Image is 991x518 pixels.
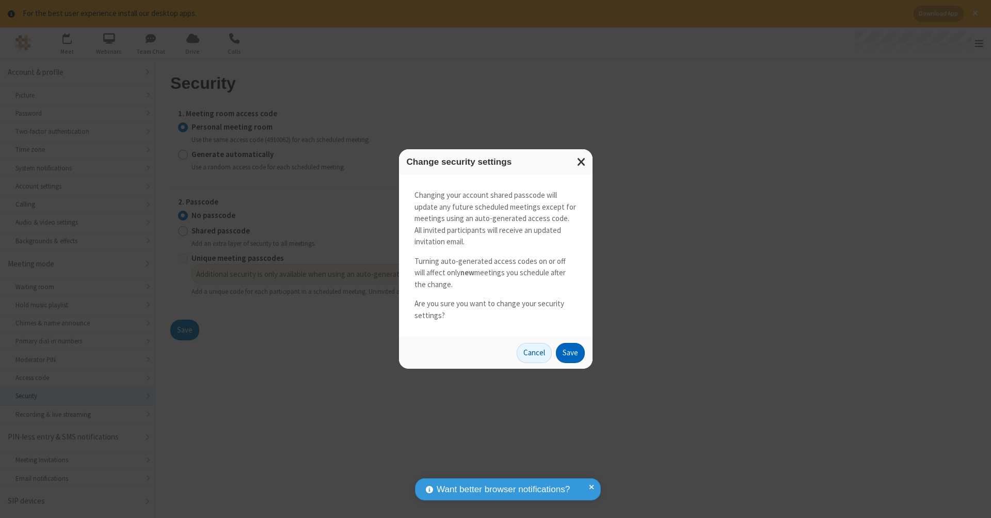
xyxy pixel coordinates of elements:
[407,157,585,167] h3: Change security settings
[414,298,577,321] p: Are you sure you want to change your security settings?
[460,268,474,277] strong: new
[414,256,577,291] p: Turning auto-generated access codes on or off will affect only meetings you schedule after the ch...
[517,343,552,364] button: Cancel
[571,149,593,175] button: Close modal
[556,343,585,364] button: Save
[414,190,577,248] p: Changing your account shared passcode will update any future scheduled meetings except for meetin...
[437,483,570,496] span: Want better browser notifications?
